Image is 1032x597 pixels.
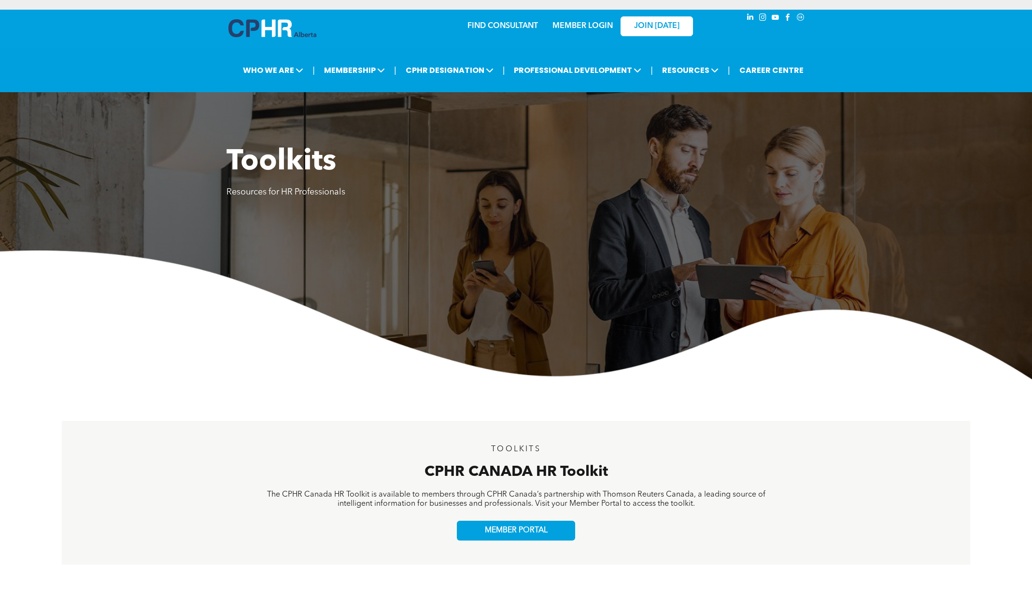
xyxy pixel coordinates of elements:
span: Toolkits [226,148,336,177]
li: | [394,60,396,80]
li: | [312,60,315,80]
li: | [503,60,505,80]
img: A blue and white logo for cp alberta [228,19,316,37]
a: CAREER CENTRE [736,61,806,79]
li: | [650,60,653,80]
a: MEMBER PORTAL [457,521,575,541]
span: PROFESSIONAL DEVELOPMENT [511,61,644,79]
a: Social network [795,12,806,25]
span: CPHR DESIGNATION [403,61,496,79]
a: MEMBER LOGIN [552,22,613,30]
li: | [728,60,730,80]
a: instagram [758,12,768,25]
span: The CPHR Canada HR Toolkit is available to members through CPHR Canada’s partnership with Thomson... [267,491,765,508]
a: linkedin [745,12,756,25]
span: MEMBERSHIP [321,61,388,79]
span: WHO WE ARE [240,61,306,79]
span: Resources for HR Professionals [226,188,345,196]
a: FIND CONSULTANT [467,22,538,30]
span: MEMBER PORTAL [485,526,548,535]
a: JOIN [DATE] [621,16,693,36]
span: TOOLKITS [491,445,541,453]
span: CPHR CANADA HR Toolkit [424,465,608,479]
a: facebook [783,12,793,25]
span: JOIN [DATE] [634,22,679,31]
span: RESOURCES [659,61,721,79]
a: youtube [770,12,781,25]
